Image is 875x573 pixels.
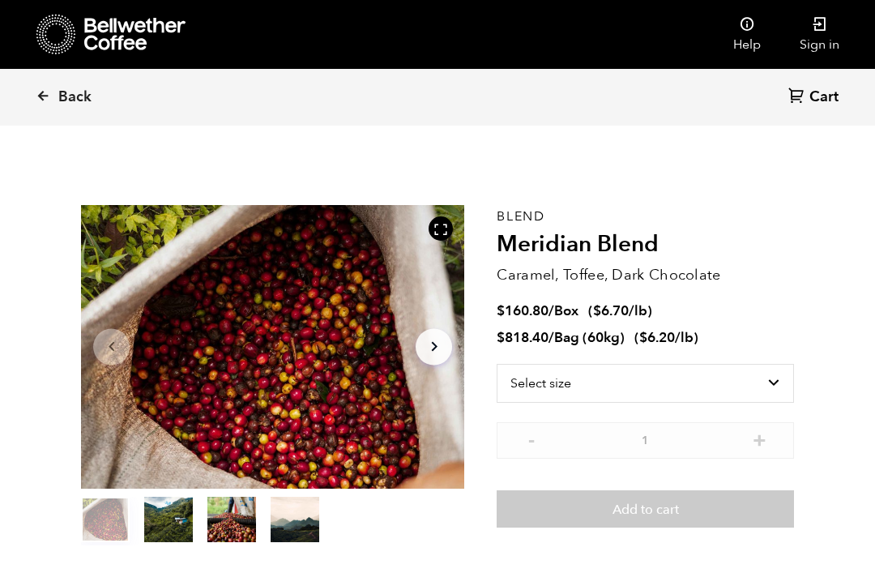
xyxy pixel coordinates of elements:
bdi: 6.20 [639,328,675,347]
h2: Meridian Blend [497,231,794,259]
span: Cart [809,88,839,107]
span: / [548,328,554,347]
bdi: 818.40 [497,328,548,347]
button: + [749,430,770,447]
button: - [521,430,541,447]
span: /lb [675,328,694,347]
span: $ [593,301,601,320]
span: ( ) [588,301,652,320]
bdi: 6.70 [593,301,629,320]
span: ( ) [634,328,698,347]
span: $ [639,328,647,347]
button: Add to cart [497,490,794,528]
span: / [548,301,554,320]
bdi: 160.80 [497,301,548,320]
span: $ [497,301,505,320]
span: $ [497,328,505,347]
a: Cart [788,87,843,109]
span: Box [554,301,578,320]
span: Bag (60kg) [554,328,625,347]
p: Caramel, Toffee, Dark Chocolate [497,264,794,286]
span: /lb [629,301,647,320]
span: Back [58,88,92,107]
